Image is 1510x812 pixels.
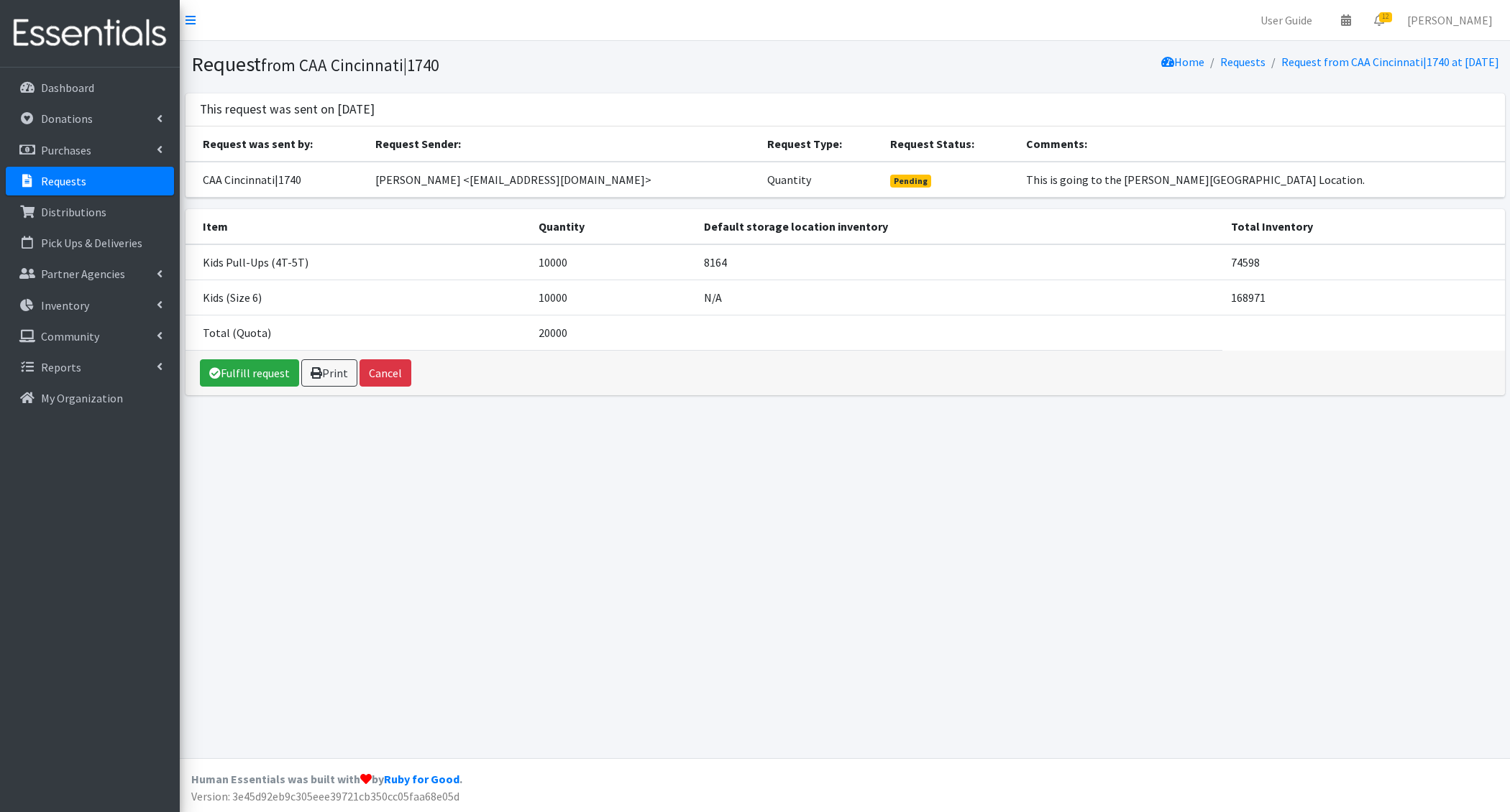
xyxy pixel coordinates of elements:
a: Purchases [6,136,174,165]
a: Donations [6,104,174,133]
p: Distributions [41,205,106,219]
th: Item [186,209,530,244]
th: Comments: [1017,126,1505,162]
td: 20000 [530,315,695,350]
p: Reports [41,360,81,374]
h3: This request was sent on [DATE] [200,102,375,117]
th: Total Inventory [1222,209,1505,244]
td: CAA Cincinnati|1740 [186,162,367,198]
a: Requests [1220,55,1266,69]
a: User Guide [1249,6,1324,34]
td: 168971 [1222,280,1505,315]
a: Reports [6,353,174,382]
button: Cancel [360,359,411,387]
td: Kids (Size 6) [186,280,530,315]
p: My Organization [41,391,123,405]
td: 74598 [1222,244,1505,280]
th: Request Sender: [367,126,759,162]
td: N/A [695,280,1222,315]
th: Request Status: [882,126,1017,162]
a: 12 [1363,6,1396,34]
a: Dashboard [6,73,174,102]
p: Purchases [41,143,91,157]
a: Ruby for Good [384,772,459,786]
small: from CAA Cincinnati|1740 [261,55,439,75]
td: 10000 [530,280,695,315]
p: Inventory [41,298,89,313]
th: Quantity [530,209,695,244]
strong: Human Essentials was built with by . [191,772,462,786]
a: Print [301,359,357,387]
p: Community [41,329,99,343]
td: This is going to the [PERSON_NAME][GEOGRAPHIC_DATA] Location. [1017,162,1505,198]
a: Community [6,322,174,351]
a: Home [1161,55,1204,69]
p: Requests [41,174,86,188]
h1: Request [191,52,840,77]
p: Dashboard [41,80,94,95]
span: Version: 3e45d92eb9c305eee39721cb350cc05faa68e05d [191,789,459,803]
a: [PERSON_NAME] [1396,6,1504,34]
td: Total (Quota) [186,315,530,350]
span: Pending [890,175,931,188]
th: Request was sent by: [186,126,367,162]
span: 12 [1379,12,1392,22]
a: Pick Ups & Deliveries [6,229,174,257]
p: Partner Agencies [41,267,125,281]
a: Fulfill request [200,359,299,387]
img: HumanEssentials [6,9,174,57]
td: [PERSON_NAME] <[EMAIL_ADDRESS][DOMAIN_NAME]> [367,162,759,198]
a: Request from CAA Cincinnati|1740 at [DATE] [1281,55,1499,69]
a: My Organization [6,384,174,412]
a: Requests [6,167,174,195]
p: Pick Ups & Deliveries [41,236,142,250]
th: Request Type: [759,126,882,162]
td: 10000 [530,244,695,280]
td: Quantity [759,162,882,198]
a: Distributions [6,198,174,226]
p: Donations [41,111,93,126]
td: Kids Pull-Ups (4T-5T) [186,244,530,280]
a: Partner Agencies [6,259,174,288]
td: 8164 [695,244,1222,280]
a: Inventory [6,291,174,320]
th: Default storage location inventory [695,209,1222,244]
